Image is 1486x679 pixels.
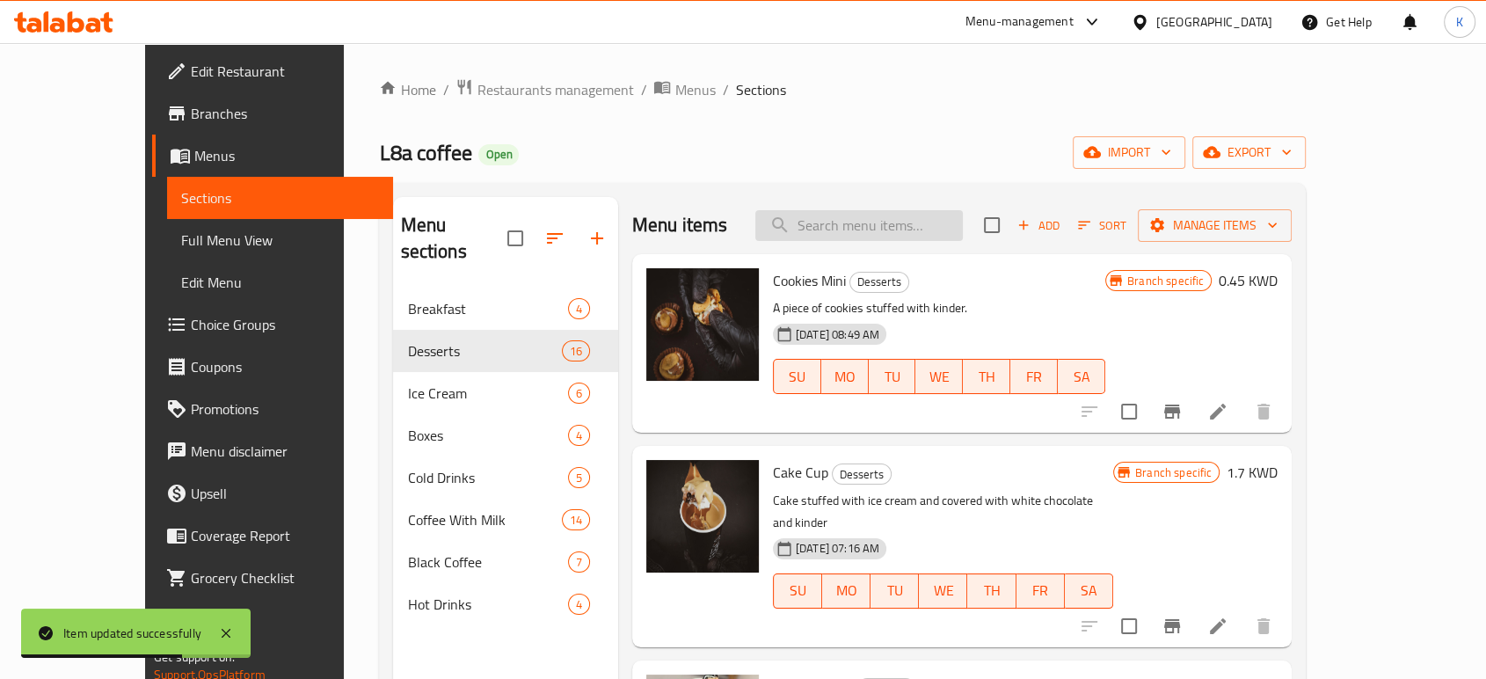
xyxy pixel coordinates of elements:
[1072,578,1106,603] span: SA
[576,217,618,259] button: Add section
[152,472,393,515] a: Upsell
[393,456,617,499] div: Cold Drinks5
[407,594,567,615] span: Hot Drinks
[1120,273,1211,289] span: Branch specific
[152,135,393,177] a: Menus
[773,573,822,609] button: SU
[1015,215,1062,236] span: Add
[152,303,393,346] a: Choice Groups
[1074,212,1131,239] button: Sort
[191,314,379,335] span: Choice Groups
[393,281,617,632] nav: Menu sections
[569,470,589,486] span: 5
[191,567,379,588] span: Grocery Checklist
[1219,268,1278,293] h6: 0.45 KWD
[832,464,892,485] div: Desserts
[1242,605,1285,647] button: delete
[478,144,519,165] div: Open
[653,78,715,101] a: Menus
[967,573,1016,609] button: TH
[1058,359,1105,394] button: SA
[919,573,967,609] button: WE
[829,578,863,603] span: MO
[1010,212,1067,239] span: Add item
[393,330,617,372] div: Desserts16
[568,425,590,446] div: items
[393,372,617,414] div: Ice Cream6
[569,301,589,318] span: 4
[191,525,379,546] span: Coverage Report
[534,217,576,259] span: Sort sections
[1207,401,1228,422] a: Edit menu item
[562,509,590,530] div: items
[407,551,567,573] div: Black Coffee
[191,103,379,124] span: Branches
[63,624,201,643] div: Item updated successfully
[569,427,589,444] span: 4
[1206,142,1292,164] span: export
[393,288,617,330] div: Breakfast4
[167,177,393,219] a: Sections
[922,364,956,390] span: WE
[1010,212,1067,239] button: Add
[926,578,960,603] span: WE
[878,578,912,603] span: TU
[477,79,633,100] span: Restaurants management
[1138,209,1292,242] button: Manage items
[970,364,1003,390] span: TH
[568,551,590,573] div: items
[1065,573,1113,609] button: SA
[407,298,567,319] span: Breakfast
[407,340,561,361] div: Desserts
[773,490,1113,534] p: Cake stuffed with ice cream and covered with white chocolate and kinder
[1087,142,1171,164] span: import
[1010,359,1058,394] button: FR
[379,79,435,100] a: Home
[821,359,869,394] button: MO
[191,483,379,504] span: Upsell
[167,261,393,303] a: Edit Menu
[755,210,963,241] input: search
[973,207,1010,244] span: Select section
[393,541,617,583] div: Black Coffee7
[393,499,617,541] div: Coffee With Milk14
[822,573,870,609] button: MO
[569,554,589,571] span: 7
[646,460,759,573] img: Cake Cup
[1111,393,1147,430] span: Select to update
[379,133,471,172] span: L8a coffee
[789,326,886,343] span: [DATE] 08:49 AM
[407,467,567,488] span: Cold Drinks
[478,147,519,162] span: Open
[393,414,617,456] div: Boxes4
[781,364,814,390] span: SU
[191,398,379,420] span: Promotions
[876,364,909,390] span: TU
[442,79,448,100] li: /
[563,512,589,529] span: 14
[1016,573,1065,609] button: FR
[1156,12,1272,32] div: [GEOGRAPHIC_DATA]
[191,441,379,462] span: Menu disclaimer
[568,298,590,319] div: items
[1207,616,1228,637] a: Edit menu item
[407,509,561,530] div: Coffee With Milk
[781,578,815,603] span: SU
[568,467,590,488] div: items
[152,346,393,388] a: Coupons
[181,272,379,293] span: Edit Menu
[646,268,759,381] img: Cookies Mini
[407,383,567,404] span: Ice Cream
[1227,460,1278,485] h6: 1.7 KWD
[722,79,728,100] li: /
[191,61,379,82] span: Edit Restaurant
[773,267,846,294] span: Cookies Mini
[849,272,909,293] div: Desserts
[1152,215,1278,237] span: Manage items
[789,540,886,557] span: [DATE] 07:16 AM
[1065,364,1098,390] span: SA
[1151,605,1193,647] button: Branch-specific-item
